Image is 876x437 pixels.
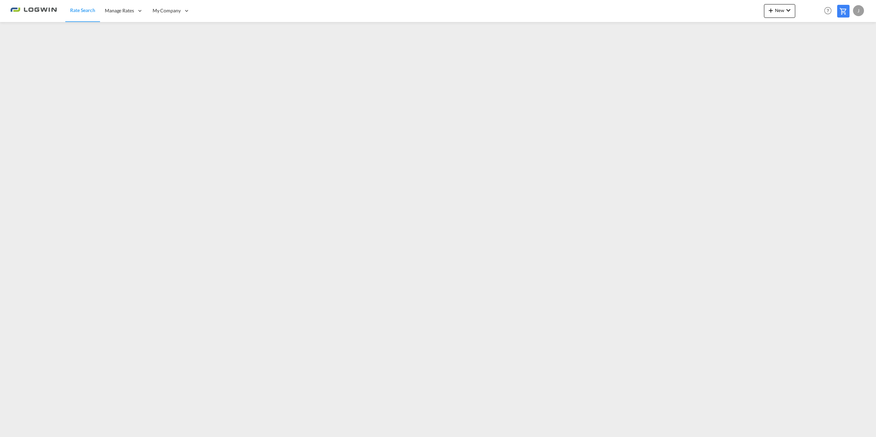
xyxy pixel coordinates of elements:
[10,3,57,19] img: 2761ae10d95411efa20a1f5e0282d2d7.png
[153,7,181,14] span: My Company
[767,6,775,14] md-icon: icon-plus 400-fg
[853,5,864,16] div: J
[822,5,837,17] div: Help
[764,4,795,18] button: icon-plus 400-fgNewicon-chevron-down
[70,7,95,13] span: Rate Search
[822,5,834,16] span: Help
[767,8,792,13] span: New
[105,7,134,14] span: Manage Rates
[784,6,792,14] md-icon: icon-chevron-down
